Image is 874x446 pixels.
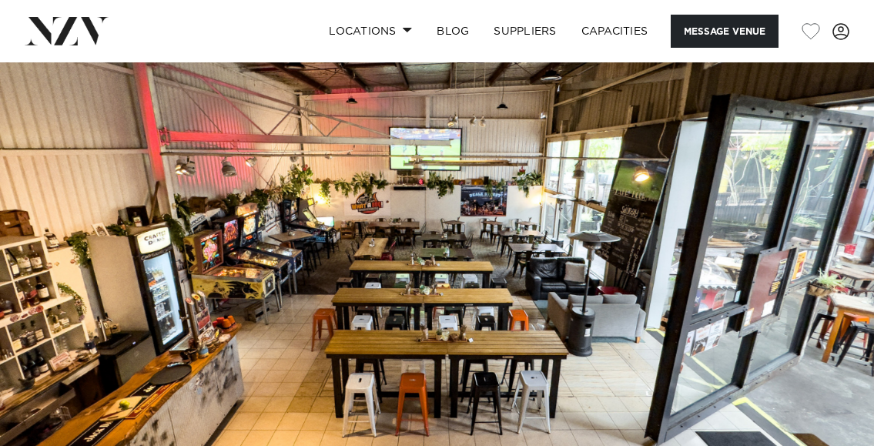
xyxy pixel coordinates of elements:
[25,17,109,45] img: nzv-logo.png
[424,15,481,48] a: BLOG
[481,15,568,48] a: SUPPLIERS
[569,15,661,48] a: Capacities
[316,15,424,48] a: Locations
[671,15,779,48] button: Message Venue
